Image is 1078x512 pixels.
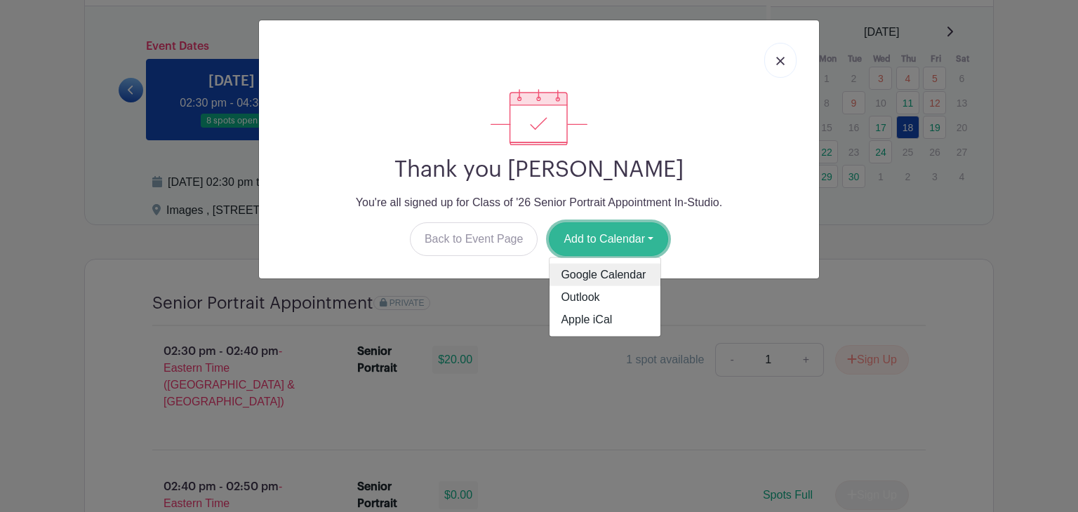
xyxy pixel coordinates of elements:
[550,309,660,331] a: Apple iCal
[550,264,660,286] a: Google Calendar
[491,89,587,145] img: signup_complete-c468d5dda3e2740ee63a24cb0ba0d3ce5d8a4ecd24259e683200fb1569d990c8.svg
[270,194,808,211] p: You're all signed up for Class of '26 Senior Portrait Appointment In-Studio.
[550,286,660,309] a: Outlook
[410,222,538,256] a: Back to Event Page
[270,156,808,183] h2: Thank you [PERSON_NAME]
[549,222,668,256] button: Add to Calendar
[776,57,785,65] img: close_button-5f87c8562297e5c2d7936805f587ecaba9071eb48480494691a3f1689db116b3.svg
